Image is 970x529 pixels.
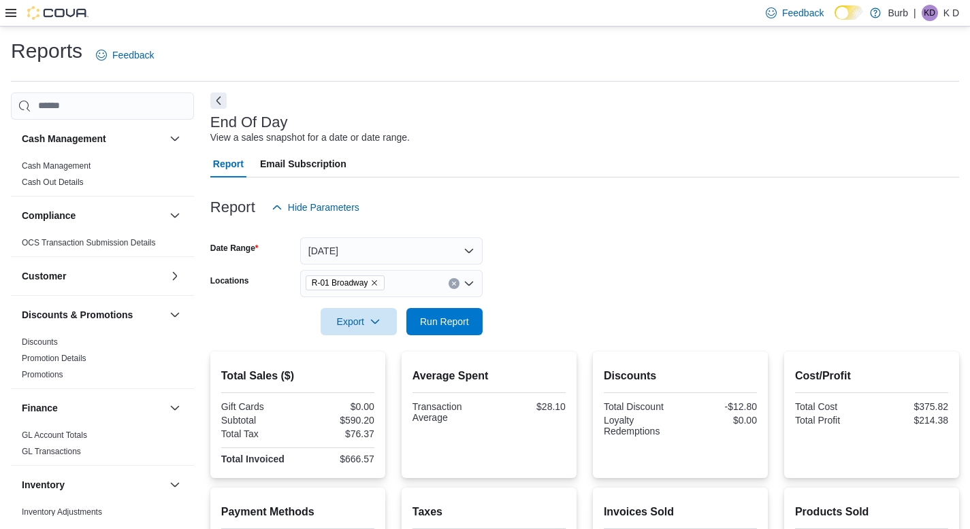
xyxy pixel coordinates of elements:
[22,354,86,363] a: Promotion Details
[795,504,948,520] h2: Products Sold
[22,370,63,379] a: Promotions
[413,401,487,423] div: Transaction Average
[22,478,164,492] button: Inventory
[413,368,566,384] h2: Average Spent
[795,401,869,412] div: Total Cost
[683,401,757,412] div: -$12.80
[210,114,288,131] h3: End Of Day
[22,430,87,441] span: GL Account Totals
[22,132,164,146] button: Cash Management
[167,477,183,493] button: Inventory
[300,428,374,439] div: $76.37
[22,209,164,222] button: Compliance
[167,307,183,323] button: Discounts & Promotions
[420,315,469,328] span: Run Report
[213,150,244,177] span: Report
[300,401,374,412] div: $0.00
[11,334,194,388] div: Discounts & Promotions
[221,415,295,426] div: Subtotal
[11,235,194,256] div: Compliance
[300,415,374,426] div: $590.20
[300,237,483,264] button: [DATE]
[329,308,389,335] span: Export
[888,5,908,21] p: Burb
[22,401,58,415] h3: Finance
[782,6,824,20] span: Feedback
[604,368,757,384] h2: Discounts
[22,446,81,457] span: GL Transactions
[167,131,183,147] button: Cash Management
[22,161,91,171] a: Cash Management
[167,268,183,284] button: Customer
[266,194,365,221] button: Hide Parameters
[167,207,183,224] button: Compliance
[604,504,757,520] h2: Invoices Sold
[221,454,285,464] strong: Total Invoiced
[210,131,410,145] div: View a sales snapshot for a date or date range.
[874,415,948,426] div: $214.38
[300,454,374,464] div: $666.57
[795,415,869,426] div: Total Profit
[210,243,259,254] label: Date Range
[683,415,757,426] div: $0.00
[22,507,102,517] span: Inventory Adjustments
[260,150,346,177] span: Email Subscription
[22,269,164,283] button: Customer
[449,278,459,289] button: Clear input
[22,238,156,248] a: OCS Transaction Submission Details
[406,308,483,335] button: Run Report
[11,37,82,65] h1: Reports
[22,430,87,440] a: GL Account Totals
[943,5,959,21] p: K D
[413,504,566,520] h2: Taxes
[22,308,133,322] h3: Discounts & Promotions
[22,478,65,492] h3: Inventory
[914,5,916,21] p: |
[370,279,378,287] button: Remove R-01 Broadway from selection in this group
[22,507,102,517] a: Inventory Adjustments
[924,5,935,21] span: KD
[306,275,385,290] span: R-01 Broadway
[221,504,374,520] h2: Payment Methods
[604,401,678,412] div: Total Discount
[22,337,58,347] span: Discounts
[221,368,374,384] h2: Total Sales ($)
[27,6,88,20] img: Cova
[167,400,183,416] button: Finance
[22,209,76,222] h3: Compliance
[22,401,164,415] button: Finance
[604,415,678,437] div: Loyalty Redemptions
[22,177,84,188] span: Cash Out Details
[112,48,154,62] span: Feedback
[221,428,295,439] div: Total Tax
[22,447,81,456] a: GL Transactions
[210,275,249,286] label: Locations
[491,401,566,412] div: $28.10
[22,353,86,364] span: Promotion Details
[795,368,948,384] h2: Cost/Profit
[312,276,368,290] span: R-01 Broadway
[835,5,863,20] input: Dark Mode
[22,177,84,187] a: Cash Out Details
[922,5,938,21] div: K D
[11,427,194,465] div: Finance
[874,401,948,412] div: $375.82
[221,401,295,412] div: Gift Cards
[22,132,106,146] h3: Cash Management
[91,41,159,69] a: Feedback
[210,199,255,216] h3: Report
[22,269,66,283] h3: Customer
[210,92,227,109] button: Next
[11,158,194,196] div: Cash Management
[464,278,474,289] button: Open list of options
[22,308,164,322] button: Discounts & Promotions
[321,308,397,335] button: Export
[22,337,58,347] a: Discounts
[288,201,359,214] span: Hide Parameters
